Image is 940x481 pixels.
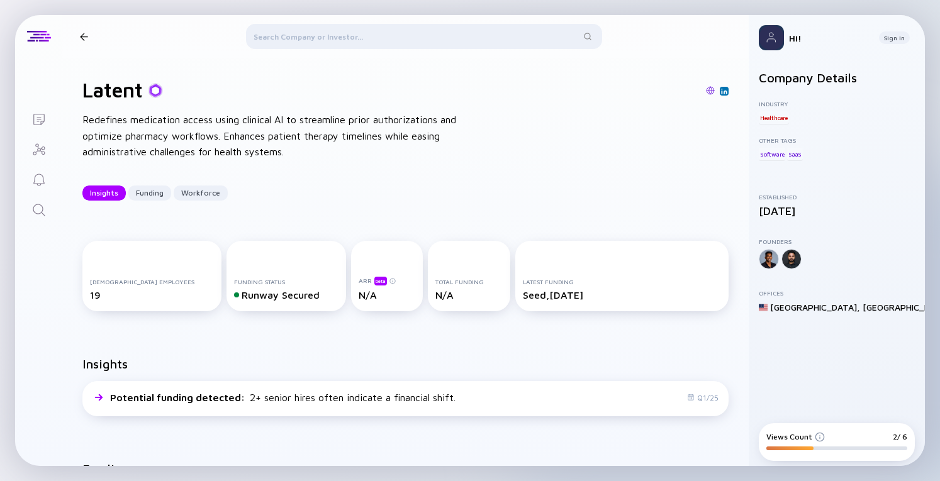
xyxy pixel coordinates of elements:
div: Founders [759,238,915,245]
button: Sign In [879,31,910,44]
div: Established [759,193,915,201]
div: Healthcare [759,111,789,124]
div: Q1/25 [687,393,719,402]
h2: Funding [82,462,129,476]
div: [GEOGRAPHIC_DATA] , [770,302,860,312]
div: 2/ 6 [893,432,907,441]
img: Latent Linkedin Page [721,88,727,94]
div: Software [759,148,785,160]
div: beta [374,277,387,285]
div: Latest Funding [523,278,721,285]
span: Potential funding detected : [110,392,247,403]
div: Views Count [766,432,825,441]
a: Investor Map [15,133,62,163]
div: Insights [82,183,126,202]
div: 2+ senior hires often indicate a financial shift. [110,392,456,403]
h2: Company Details [759,70,915,85]
div: Seed, [DATE] [523,289,721,301]
div: Workforce [174,183,228,202]
div: [DEMOGRAPHIC_DATA] Employees [90,278,214,285]
button: Funding [128,185,171,201]
img: Latent Website [706,86,715,95]
div: Funding [128,183,171,202]
div: Offices [759,289,915,297]
a: Search [15,194,62,224]
div: [DATE] [759,204,915,218]
div: N/A [359,289,415,301]
div: Industry [759,100,915,108]
a: Lists [15,103,62,133]
div: N/A [435,289,503,301]
div: Hi! [789,33,869,43]
div: Funding Status [234,278,339,285]
img: United States Flag [759,303,768,312]
a: Reminders [15,163,62,194]
h1: Latent [82,78,143,102]
h2: Insights [82,357,128,371]
div: SaaS [787,148,803,160]
div: Runway Secured [234,289,339,301]
div: 19 [90,289,214,301]
img: Profile Picture [759,25,784,50]
div: ARR [359,276,415,285]
button: Insights [82,185,126,201]
button: Workforce [174,185,228,201]
div: Redefines medication access using clinical AI to streamline prior authorizations and optimize pha... [82,112,485,160]
div: Total Funding [435,278,503,285]
div: Other Tags [759,136,915,144]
